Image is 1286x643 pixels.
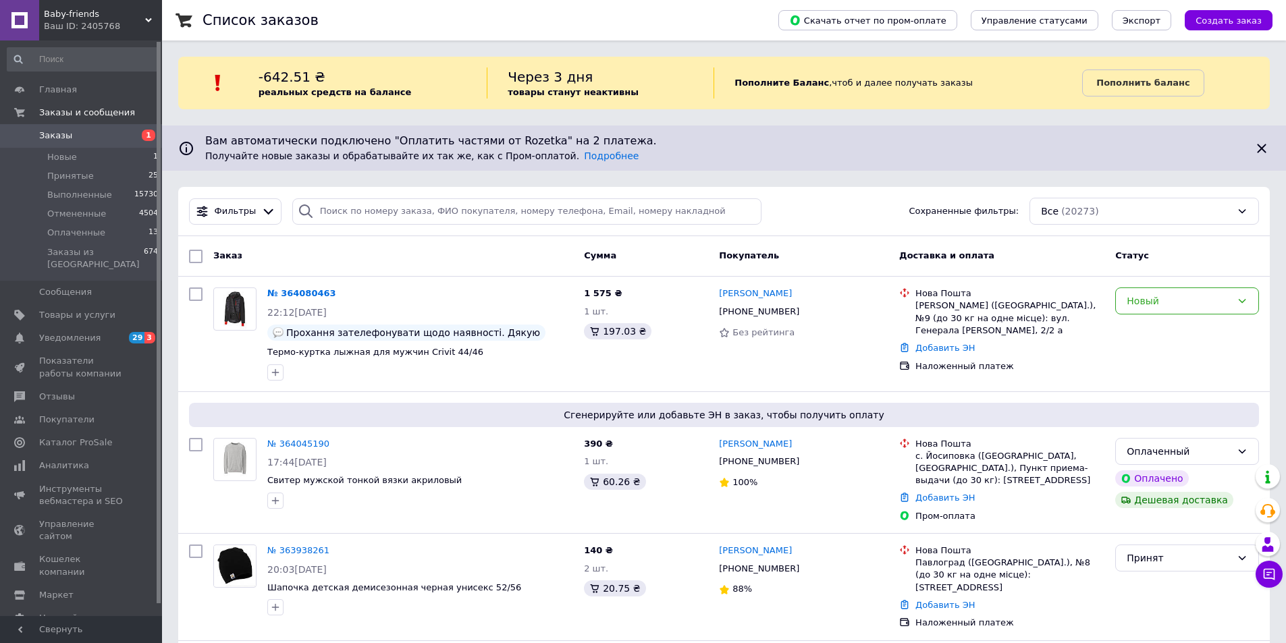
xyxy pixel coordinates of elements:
[719,456,799,466] span: [PHONE_NUMBER]
[39,553,125,578] span: Кошелек компании
[915,343,975,353] a: Добавить ЭН
[732,477,757,487] span: 100%
[1127,551,1231,565] div: Принят
[267,475,462,485] a: Свитер мужской тонкой вязки акриловый
[584,439,613,449] span: 390 ₴
[584,580,645,596] div: 20.75 ₴
[1082,69,1204,96] a: Пополнить баланс
[584,563,608,574] span: 2 шт.
[39,355,125,379] span: Показатели работы компании
[47,208,106,220] span: Отмененные
[286,327,540,338] span: Прохання зателефонувати щодо наявності. Дякую
[214,546,256,586] img: Фото товару
[267,545,329,555] a: № 363938261
[1115,250,1149,260] span: Статус
[213,250,242,260] span: Заказ
[915,438,1104,450] div: Нова Пошта
[149,170,158,182] span: 25
[1185,10,1272,30] button: Создать заказ
[584,306,608,316] span: 1 шт.
[208,73,228,93] img: :exclamation:
[39,130,72,142] span: Заказы
[213,287,257,331] a: Фото товару
[129,332,144,343] span: 29
[215,205,257,218] span: Фильтры
[142,130,155,141] span: 1
[267,307,327,318] span: 22:12[DATE]
[732,584,752,594] span: 88%
[971,10,1098,30] button: Управление статусами
[267,439,329,449] a: № 364045190
[47,189,112,201] span: Выполненные
[719,438,792,451] a: [PERSON_NAME]
[205,150,639,161] span: Получайте новые заказы и обрабатывайте их так же, как с Пром-оплатой.
[139,208,158,220] span: 4504
[584,474,645,490] div: 60.26 ₴
[1127,293,1231,308] div: Новый
[144,332,155,343] span: 3
[714,67,1082,99] div: , чтоб и далее получать заказы
[508,69,593,85] span: Через 3 дня
[1127,444,1231,459] div: Оплаченный
[39,612,88,624] span: Настройки
[213,544,257,588] a: Фото товару
[584,150,639,161] a: Подробнее
[719,250,779,260] span: Покупатель
[292,198,762,225] input: Поиск по номеру заказа, ФИО покупателя, номеру телефона, Email, номеру накладной
[259,87,412,97] b: реальных средств на балансе
[194,408,1254,422] span: Сгенерируйте или добавьте ЭН в заказ, чтобы получить оплату
[149,227,158,239] span: 13
[915,557,1104,594] div: Павлоград ([GEOGRAPHIC_DATA].), №8 (до 30 кг на одне місце): [STREET_ADDRESS]
[39,414,95,426] span: Покупатели
[915,617,1104,629] div: Наложенный платеж
[915,300,1104,337] div: [PERSON_NAME] ([GEOGRAPHIC_DATA].), №9 (до 30 кг на одне місце): вул. Генерала [PERSON_NAME], 2/2 а
[39,107,135,119] span: Заказы и сообщения
[39,84,77,96] span: Главная
[915,287,1104,300] div: Нова Пошта
[220,288,250,330] img: Фото товару
[915,493,975,503] a: Добавить ЭН
[267,288,336,298] a: № 364080463
[267,347,483,357] a: Термо-куртка лыжная для мужчин Crivit 44/46
[267,564,327,575] span: 20:03[DATE]
[789,14,946,26] span: Скачать отчет по пром-оплате
[899,250,994,260] span: Доставка и оплата
[203,12,319,28] h1: Список заказов
[220,439,250,480] img: Фото товару
[719,306,799,316] span: [PHONE_NUMBER]
[39,286,92,298] span: Сообщения
[1196,16,1262,26] span: Создать заказ
[39,459,89,472] span: Аналитика
[1256,561,1283,588] button: Чат с покупателем
[39,309,115,321] span: Товары и услуги
[915,360,1104,372] div: Наложенный платеж
[213,438,257,481] a: Фото товару
[47,246,144,271] span: Заказы из [GEOGRAPHIC_DATA]
[7,47,159,72] input: Поиск
[915,450,1104,487] div: с. Йосиповка ([GEOGRAPHIC_DATA], [GEOGRAPHIC_DATA].), Пункт приема-выдачи (до 30 кг): [STREET_ADD...
[267,582,521,592] a: Шапочка детская демисезонная черная унисекс 52/56
[39,332,101,344] span: Уведомления
[584,456,608,466] span: 1 шт.
[39,391,75,403] span: Отзывы
[1123,16,1160,26] span: Экспорт
[982,16,1088,26] span: Управление статусами
[47,151,77,163] span: Новые
[205,134,1243,149] span: Вам автоматически подключено "Оплатить частями от Rozetka" на 2 платежа.
[267,457,327,468] span: 17:44[DATE]
[584,545,613,555] span: 140 ₴
[1096,78,1189,88] b: Пополнить баланс
[915,544,1104,557] div: Нова Пошта
[39,483,125,507] span: Инструменты вебмастера и SEO
[584,323,651,339] div: 197.03 ₴
[1041,204,1059,218] span: Все
[915,510,1104,522] div: Пром-оплата
[39,589,74,601] span: Маркет
[719,287,792,300] a: [PERSON_NAME]
[1171,15,1272,25] a: Создать заказ
[584,250,616,260] span: Сумма
[153,151,158,163] span: 1
[909,205,1019,218] span: Сохраненные фильтры:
